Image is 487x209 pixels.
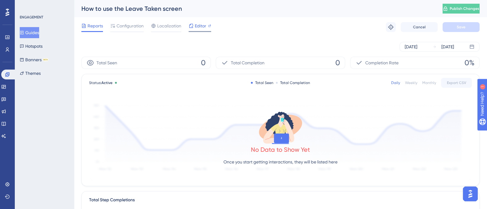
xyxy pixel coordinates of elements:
span: Reports [88,22,103,30]
div: Total Seen [251,80,273,85]
button: Hotspots [20,41,43,52]
span: Publish Changes [450,6,479,11]
div: Weekly [405,80,417,85]
span: Total Seen [96,59,117,66]
span: Need Help? [14,2,39,9]
iframe: UserGuiding AI Assistant Launcher [461,185,480,203]
div: [DATE] [405,43,417,50]
div: No Data to Show Yet [251,145,310,154]
span: Configuration [117,22,144,30]
button: Publish Changes [443,4,480,14]
button: Export CSV [441,78,472,88]
span: 0 [335,58,340,68]
div: Daily [391,80,400,85]
button: Themes [20,68,41,79]
div: BETA [43,58,48,61]
button: BannersBETA [20,54,48,65]
span: Cancel [413,25,426,30]
span: Active [101,81,113,85]
p: Once you start getting interactions, they will be listed here [223,158,338,166]
span: Save [457,25,465,30]
span: Status: [89,80,113,85]
span: Export CSV [447,80,466,85]
span: Editor [195,22,206,30]
span: Localization [157,22,181,30]
div: Monthly [422,80,436,85]
span: 0 [201,58,206,68]
div: [DATE] [441,43,454,50]
span: Completion Rate [365,59,399,66]
span: 0% [464,58,474,68]
button: Cancel [401,22,438,32]
span: Total Completion [231,59,264,66]
button: Guides [20,27,39,38]
div: Total Completion [276,80,310,85]
button: Save [443,22,480,32]
div: ENGAGEMENT [20,15,43,20]
div: 1 [43,3,45,8]
div: Total Step Completions [89,196,135,204]
div: How to use the Leave Taken screen [81,4,427,13]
